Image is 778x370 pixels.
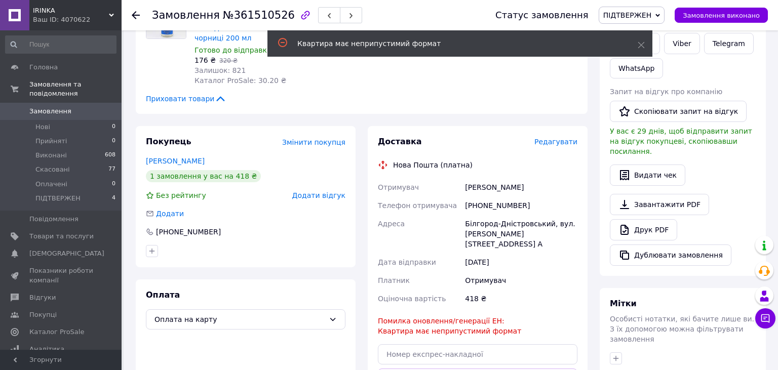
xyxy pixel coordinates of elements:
[5,35,116,54] input: Пошук
[610,244,731,266] button: Дублювати замовлення
[463,271,579,290] div: Отримувач
[154,314,325,325] span: Оплата на карту
[112,194,115,203] span: 4
[675,8,768,23] button: Замовлення виконано
[35,180,67,189] span: Оплачені
[194,66,246,74] span: Залишок: 821
[33,15,122,24] div: Ваш ID: 4070622
[378,220,405,228] span: Адреса
[146,157,205,165] a: [PERSON_NAME]
[610,58,663,78] a: WhatsApp
[610,127,752,155] span: У вас є 29 днів, щоб відправити запит на відгук покупцеві, скопіювавши посилання.
[112,122,115,132] span: 0
[29,249,104,258] span: [DEMOGRAPHIC_DATA]
[35,165,70,174] span: Скасовані
[35,151,67,160] span: Виконані
[156,210,184,218] span: Додати
[112,180,115,189] span: 0
[194,56,216,64] span: 176 ₴
[610,315,754,343] span: Особисті нотатки, які бачите лише ви. З їх допомогою можна фільтрувати замовлення
[112,137,115,146] span: 0
[610,101,747,122] button: Скопіювати запит на відгук
[704,33,754,54] a: Telegram
[610,194,709,215] a: Завантажити PDF
[610,299,637,308] span: Мітки
[29,80,122,98] span: Замовлення та повідомлення
[29,63,58,72] span: Головна
[683,12,760,19] span: Замовлення виконано
[194,76,286,85] span: Каталог ProSale: 30.20 ₴
[146,94,226,104] span: Приховати товари
[463,196,579,215] div: [PHONE_NUMBER]
[108,165,115,174] span: 77
[378,201,457,210] span: Телефон отримувача
[29,293,56,302] span: Відгуки
[378,295,446,303] span: Оціночна вартість
[463,290,579,308] div: 418 ₴
[105,151,115,160] span: 608
[29,107,71,116] span: Замовлення
[146,137,191,146] span: Покупець
[378,183,419,191] span: Отримувач
[29,266,94,284] span: Показники роботи компанії
[152,9,220,21] span: Замовлення
[610,88,722,96] span: Запит на відгук про компанію
[194,46,271,54] span: Готово до відправки
[156,191,206,199] span: Без рейтингу
[603,11,652,19] span: ПІДТВЕРЖЕН
[146,290,180,300] span: Оплата
[29,327,84,337] span: Каталог ProSale
[35,194,81,203] span: ПІДТВЕРЖЕН
[378,344,577,364] input: Номер експрес-накладної
[29,345,64,354] span: Аналітика
[755,308,775,328] button: Чат з покупцем
[35,137,67,146] span: Прийняті
[463,178,579,196] div: [PERSON_NAME]
[29,232,94,241] span: Товари та послуги
[610,165,685,186] button: Видати чек
[610,219,677,240] a: Друк PDF
[378,137,422,146] span: Доставка
[463,253,579,271] div: [DATE]
[155,227,222,237] div: [PHONE_NUMBER]
[219,57,238,64] span: 320 ₴
[33,6,109,15] span: IRINKA
[146,170,261,182] div: 1 замовлення у вас на 418 ₴
[534,138,577,146] span: Редагувати
[132,10,140,20] div: Повернутися назад
[378,258,436,266] span: Дата відправки
[35,122,50,132] span: Нові
[282,138,345,146] span: Змінити покупця
[297,38,612,49] div: Квартира має неприпустимий формат
[495,10,589,20] div: Статус замовлення
[391,160,475,170] div: Нова Пошта (платна)
[29,310,57,319] span: Покупці
[223,9,295,21] span: №361510526
[378,317,521,335] span: Помилка оновлення/генерації ЕН: Квартира має неприпустимий формат
[378,276,410,284] span: Платник
[292,191,345,199] span: Додати відгук
[29,215,79,224] span: Повідомлення
[463,215,579,253] div: Білгород-Дністровський, вул. [PERSON_NAME][STREET_ADDRESS] А
[664,33,699,54] a: Viber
